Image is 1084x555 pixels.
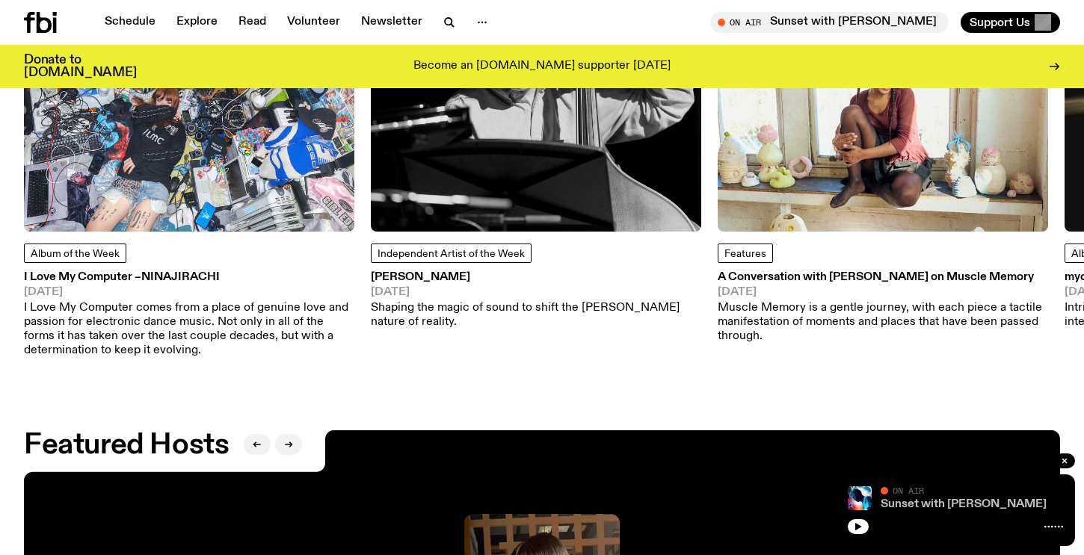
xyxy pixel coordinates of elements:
[167,12,227,33] a: Explore
[724,249,766,259] span: Features
[371,244,532,263] a: Independent Artist of the Week
[371,301,701,329] p: Shaping the magic of sound to shift the [PERSON_NAME] nature of reality.
[718,301,1048,344] p: Muscle Memory is a gentle journey, with each piece a tactile manifestation of moments and places ...
[371,287,701,298] span: [DATE]
[24,287,354,298] span: [DATE]
[24,272,354,283] h3: I Love My Computer –
[24,244,126,263] a: Album of the Week
[961,12,1060,33] button: Support Us
[31,249,120,259] span: Album of the Week
[710,12,949,33] button: On AirSunset with [PERSON_NAME]
[718,287,1048,298] span: [DATE]
[970,16,1030,29] span: Support Us
[352,12,431,33] a: Newsletter
[378,249,525,259] span: Independent Artist of the Week
[96,12,164,33] a: Schedule
[893,486,924,495] span: On Air
[24,432,229,459] h2: Featured Hosts
[24,54,137,79] h3: Donate to [DOMAIN_NAME]
[718,244,773,263] a: Features
[24,272,354,358] a: I Love My Computer –Ninajirachi[DATE]I Love My Computer comes from a place of genuine love and pa...
[24,301,354,359] p: I Love My Computer comes from a place of genuine love and passion for electronic dance music. Not...
[881,498,1047,510] a: Sunset with [PERSON_NAME]
[371,272,701,329] a: [PERSON_NAME][DATE]Shaping the magic of sound to shift the [PERSON_NAME] nature of reality.
[413,60,671,73] p: Become an [DOMAIN_NAME] supporter [DATE]
[141,271,220,283] span: Ninajirachi
[718,272,1048,283] h3: A Conversation with [PERSON_NAME] on Muscle Memory
[718,272,1048,344] a: A Conversation with [PERSON_NAME] on Muscle Memory[DATE]Muscle Memory is a gentle journey, with e...
[727,16,941,28] span: Tune in live
[230,12,275,33] a: Read
[371,272,701,283] h3: [PERSON_NAME]
[848,486,872,510] img: Simon Caldwell stands side on, looking downwards. He has headphones on. Behind him is a brightly ...
[278,12,349,33] a: Volunteer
